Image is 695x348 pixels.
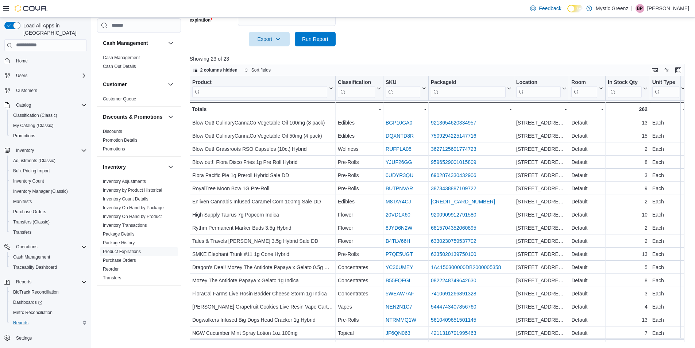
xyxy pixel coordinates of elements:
[16,73,27,79] span: Users
[13,278,34,286] button: Reports
[13,334,35,343] a: Settings
[7,252,90,262] button: Cash Management
[652,223,685,232] div: Each
[7,318,90,328] button: Reports
[1,242,90,252] button: Operations
[7,156,90,166] button: Adjustments (Classic)
[10,207,87,216] span: Purchase Orders
[1,85,90,96] button: Customers
[571,145,603,153] div: Default
[636,4,644,13] div: Billie Parrott
[16,88,37,93] span: Customers
[103,223,147,228] a: Inventory Transactions
[10,177,47,186] a: Inventory Count
[13,168,50,174] span: Bulk Pricing Import
[571,105,603,114] div: -
[338,237,381,245] div: Flower
[338,210,381,219] div: Flower
[10,111,60,120] a: Classification (Classic)
[10,207,49,216] a: Purchase Orders
[10,308,55,317] a: Metrc Reconciliation
[10,318,31,327] a: Reports
[338,184,381,193] div: Pre-Rolls
[192,197,333,206] div: Enliven Cannabis Infused Caramel Corn 100mg Sale DD
[190,55,690,62] p: Showing 23 of 23
[166,39,175,47] button: Cash Management
[338,197,381,206] div: Edibles
[338,223,381,232] div: Flower
[386,172,413,178] a: 0UDYR3QU
[103,188,162,193] a: Inventory by Product Historical
[13,229,31,235] span: Transfers
[10,318,87,327] span: Reports
[386,291,414,297] a: 5WEAW7AF
[608,171,648,180] div: 3
[103,275,121,280] a: Transfers
[431,79,511,97] button: PackageId
[338,171,381,180] div: Pre-Rolls
[386,317,416,323] a: NTRMMQ1W
[103,163,165,171] button: Inventory
[103,249,141,254] a: Product Expirations
[103,187,162,193] span: Inventory by Product Historical
[608,197,648,206] div: 2
[527,1,564,16] a: Feedback
[166,162,175,171] button: Inventory
[647,4,689,13] p: [PERSON_NAME]
[103,129,122,134] span: Discounts
[431,120,476,126] a: 9213654620334957
[103,232,135,237] a: Package Details
[567,12,568,13] span: Dark Mode
[608,79,642,86] div: In Stock Qty
[241,66,274,74] button: Sort fields
[166,112,175,121] button: Discounts & Promotions
[571,197,603,206] div: Default
[13,101,34,110] button: Catalog
[192,118,333,127] div: Blow Out! CulinaryCannaCo Vegetable Oil 100mg (8 pack)
[516,184,567,193] div: [STREET_ADDRESS]
[192,210,333,219] div: High Supply Taurus 7g Popcorn Indica
[103,146,125,152] a: Promotions
[7,176,90,186] button: Inventory Count
[103,196,148,202] span: Inventory Count Details
[386,133,414,139] a: DQXNTD8R
[662,66,671,74] button: Display options
[1,332,90,343] button: Settings
[431,251,476,257] a: 6335020139750100
[13,310,53,316] span: Metrc Reconciliation
[571,79,597,97] div: Room
[10,156,87,165] span: Adjustments (Classic)
[10,121,87,130] span: My Catalog (Classic)
[13,209,46,215] span: Purchase Orders
[386,238,410,244] a: B4TLV66H
[192,79,327,97] div: Product
[516,131,567,140] div: [STREET_ADDRESS]
[539,5,561,12] span: Feedback
[571,131,603,140] div: Default
[608,105,648,114] div: 262
[338,105,381,114] div: -
[516,79,561,86] div: Location
[103,39,148,47] h3: Cash Management
[652,79,679,97] div: Unit Type
[338,158,381,167] div: Pre-Rolls
[103,205,164,210] a: Inventory On Hand by Package
[13,254,50,260] span: Cash Management
[7,121,90,131] button: My Catalog (Classic)
[10,298,87,307] span: Dashboards
[10,228,87,237] span: Transfers
[571,184,603,193] div: Default
[7,196,90,207] button: Manifests
[302,35,328,43] span: Run Report
[386,330,410,336] a: JF6QN063
[7,217,90,227] button: Transfers (Classic)
[103,214,162,219] span: Inventory On Hand by Product
[608,158,648,167] div: 8
[10,218,53,226] a: Transfers (Classic)
[192,158,333,167] div: Blow out!! Flora Disco Fries 1g Pre Roll Hybrid
[1,145,90,156] button: Inventory
[571,158,603,167] div: Default
[13,101,87,110] span: Catalog
[13,289,59,295] span: BioTrack Reconciliation
[652,197,685,206] div: Each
